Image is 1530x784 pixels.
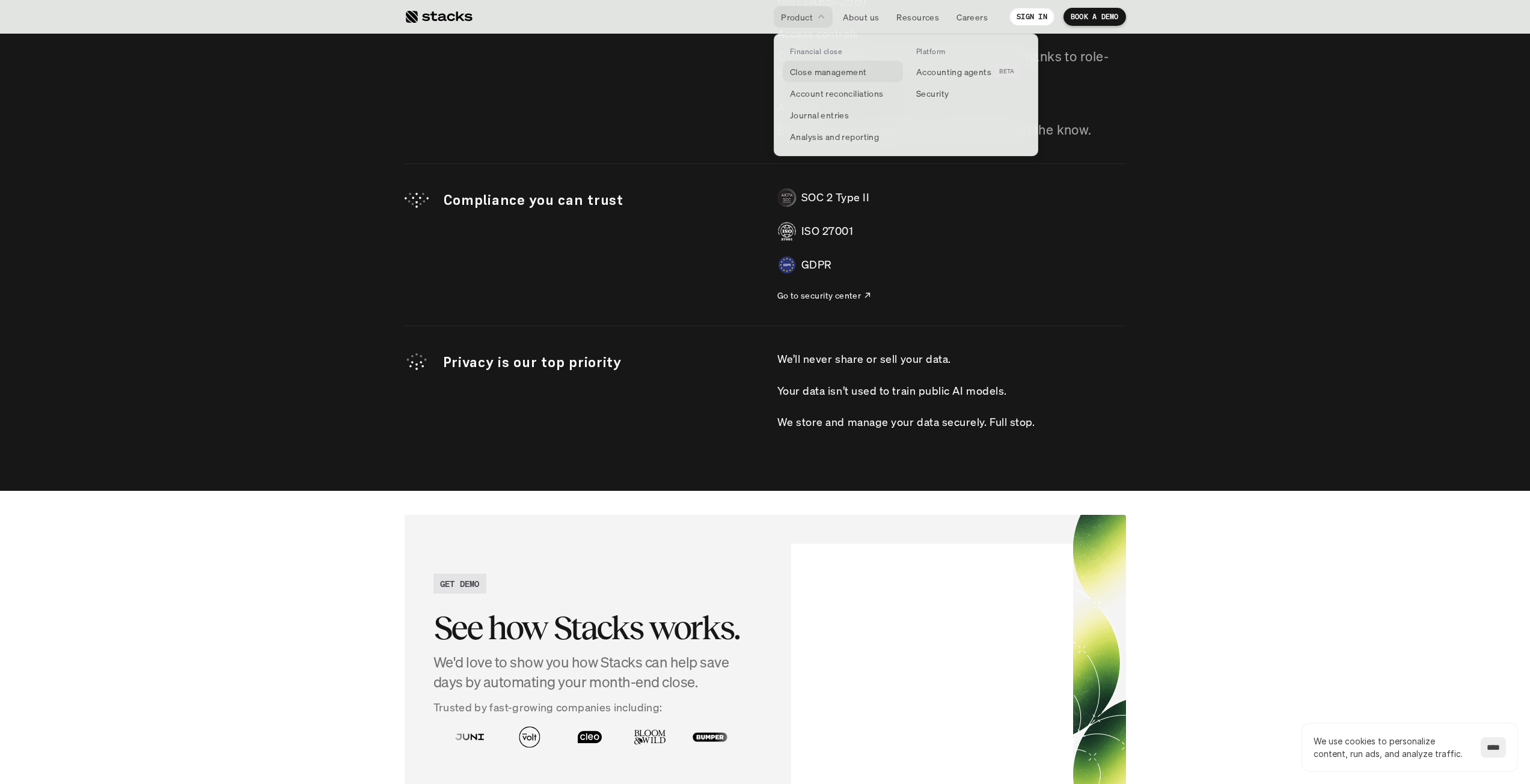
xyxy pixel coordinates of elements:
h4: We'd love to show you how Stacks can help save days by automating your month-end close. [433,652,756,693]
p: Privacy is our top priority [443,352,753,372]
p: ISO 27001 [801,222,854,240]
p: Close management [790,65,867,78]
a: BOOK A DEMO [1063,8,1126,26]
a: Go to security center [777,289,872,302]
p: Compliance you can trust [443,190,753,210]
h2: See how Stacks works. [433,609,756,646]
p: SOC 2 Type II [801,189,870,206]
a: Journal entries [783,104,903,126]
p: Analysis and reporting [790,130,879,143]
a: Security [909,82,1029,104]
a: About us [836,6,886,28]
a: SIGN IN [1009,8,1054,26]
p: BOOK A DEMO [1071,13,1119,21]
a: Close management [783,61,903,82]
p: Accounting agents [916,65,991,78]
a: Analysis and reporting [783,126,903,147]
p: Trusted by fast-growing companies including: [433,699,756,716]
a: Resources [889,6,946,28]
p: Account reconciliations [790,87,884,100]
p: We use cookies to personalize content, run ads, and analyze traffic. [1314,735,1469,760]
p: Product [781,11,813,23]
p: SIGN IN [1017,13,1047,21]
p: Platform [916,47,946,56]
h2: BETA [999,68,1015,75]
p: We store and manage your data securely. Full stop. [777,413,1035,431]
a: Careers [949,6,995,28]
p: Financial close [790,47,842,56]
p: Careers [956,11,988,23]
h2: GET DEMO [440,577,480,590]
p: Go to security center [777,289,861,302]
p: Your data isn’t used to train public AI models. [777,382,1007,400]
p: GDPR [801,256,832,273]
p: Security [916,87,949,100]
p: Resources [896,11,939,23]
a: Account reconciliations [783,82,903,104]
a: Accounting agentsBETA [909,61,1029,82]
p: We’ll never share or sell your data. [777,350,951,368]
p: Journal entries [790,109,849,121]
p: About us [843,11,879,23]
